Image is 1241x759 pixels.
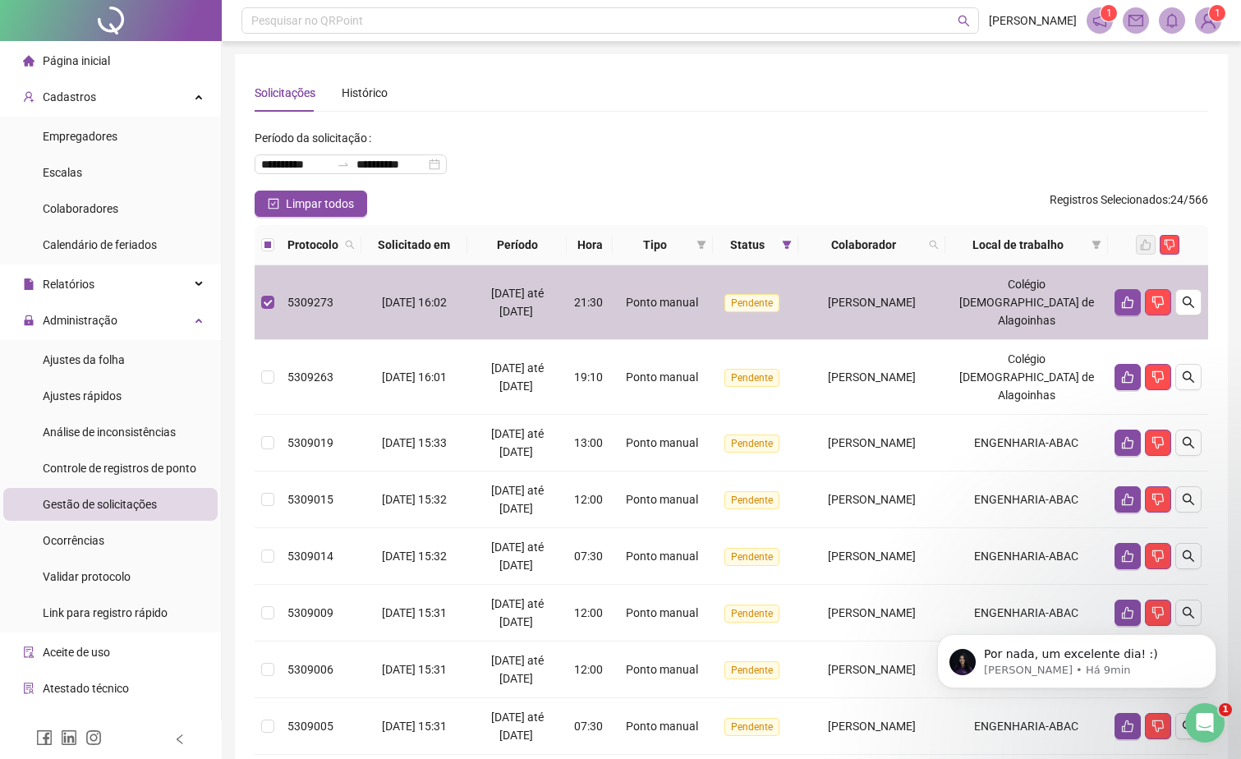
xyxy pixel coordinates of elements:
[1121,370,1134,384] span: like
[1219,703,1232,716] span: 1
[491,540,544,572] span: [DATE] até [DATE]
[1106,7,1112,19] span: 1
[382,550,447,563] span: [DATE] 15:32
[43,90,96,103] span: Cadastros
[1050,191,1208,217] span: : 24 / 566
[1128,13,1143,28] span: mail
[1092,240,1101,250] span: filter
[828,296,916,309] span: [PERSON_NAME]
[36,729,53,746] span: facebook
[23,278,34,290] span: file
[574,606,603,619] span: 12:00
[805,236,922,254] span: Colaborador
[287,236,338,254] span: Protocolo
[43,646,110,659] span: Aceite de uso
[1121,493,1134,506] span: like
[491,287,544,318] span: [DATE] até [DATE]
[1182,720,1195,733] span: search
[1050,193,1168,206] span: Registros Selecionados
[85,729,102,746] span: instagram
[287,493,333,506] span: 5309015
[287,436,333,449] span: 5309019
[43,278,94,291] span: Relatórios
[1151,550,1165,563] span: dislike
[43,166,82,179] span: Escalas
[719,236,775,254] span: Status
[287,720,333,733] span: 5309005
[945,585,1108,642] td: ENGENHARIA-ABAC
[43,353,125,366] span: Ajustes da folha
[989,11,1077,30] span: [PERSON_NAME]
[1209,5,1225,21] sup: Atualize o seu contato no menu Meus Dados
[724,435,779,453] span: Pendente
[828,370,916,384] span: [PERSON_NAME]
[1121,720,1134,733] span: like
[43,534,104,547] span: Ocorrências
[574,493,603,506] span: 12:00
[342,84,388,102] div: Histórico
[724,661,779,679] span: Pendente
[945,471,1108,528] td: ENGENHARIA-ABAC
[724,369,779,387] span: Pendente
[626,493,698,506] span: Ponto manual
[491,597,544,628] span: [DATE] até [DATE]
[287,606,333,619] span: 5309009
[626,663,698,676] span: Ponto manual
[945,340,1108,415] td: Colégio [DEMOGRAPHIC_DATA] de Alagoinhas
[43,202,118,215] span: Colaboradores
[626,720,698,733] span: Ponto manual
[43,606,168,619] span: Link para registro rápido
[1165,13,1179,28] span: bell
[43,682,129,695] span: Atestado técnico
[255,191,367,217] button: Limpar todos
[828,493,916,506] span: [PERSON_NAME]
[1182,493,1195,506] span: search
[255,84,315,102] div: Solicitações
[23,315,34,326] span: lock
[724,294,779,312] span: Pendente
[61,729,77,746] span: linkedin
[574,550,603,563] span: 07:30
[1196,8,1220,33] img: 75474
[491,654,544,685] span: [DATE] até [DATE]
[286,195,354,213] span: Limpar todos
[1088,232,1105,257] span: filter
[23,646,34,658] span: audit
[1151,436,1165,449] span: dislike
[828,663,916,676] span: [PERSON_NAME]
[174,734,186,745] span: left
[574,720,603,733] span: 07:30
[929,240,939,250] span: search
[1121,436,1134,449] span: like
[945,415,1108,471] td: ENGENHARIA-ABAC
[626,606,698,619] span: Ponto manual
[912,600,1241,715] iframe: Intercom notifications mensagem
[382,663,447,676] span: [DATE] 15:31
[268,198,279,209] span: check-square
[1215,7,1220,19] span: 1
[287,296,333,309] span: 5309273
[626,550,698,563] span: Ponto manual
[43,462,196,475] span: Controle de registros de ponto
[382,720,447,733] span: [DATE] 15:31
[696,240,706,250] span: filter
[23,91,34,103] span: user-add
[43,238,157,251] span: Calendário de feriados
[23,55,34,67] span: home
[724,548,779,566] span: Pendente
[43,425,176,439] span: Análise de inconsistências
[693,232,710,257] span: filter
[382,493,447,506] span: [DATE] 15:32
[1182,550,1195,563] span: search
[43,498,157,511] span: Gestão de solicitações
[382,436,447,449] span: [DATE] 15:33
[926,232,942,257] span: search
[567,225,613,265] th: Hora
[828,436,916,449] span: [PERSON_NAME]
[782,240,792,250] span: filter
[1101,5,1117,21] sup: 1
[724,491,779,509] span: Pendente
[342,232,358,257] span: search
[945,528,1108,585] td: ENGENHARIA-ABAC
